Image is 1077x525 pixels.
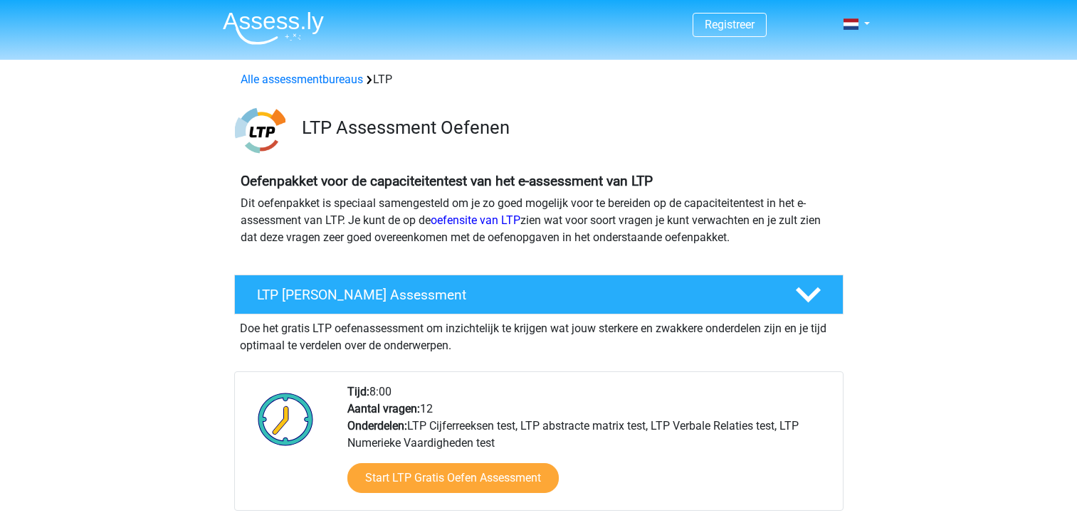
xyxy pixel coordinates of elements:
a: Start LTP Gratis Oefen Assessment [347,463,559,493]
p: Dit oefenpakket is speciaal samengesteld om je zo goed mogelijk voor te bereiden op de capaciteit... [241,195,837,246]
h4: LTP [PERSON_NAME] Assessment [257,287,772,303]
div: Doe het gratis LTP oefenassessment om inzichtelijk te krijgen wat jouw sterkere en zwakkere onder... [234,314,844,354]
b: Tijd: [347,385,369,398]
b: Aantal vragen: [347,402,420,415]
img: Assessly [223,11,324,45]
b: Onderdelen: [347,419,407,433]
a: oefensite van LTP [431,213,520,227]
a: LTP [PERSON_NAME] Assessment [228,275,849,314]
img: Klok [250,383,322,455]
div: 8:00 12 LTP Cijferreeksen test, LTP abstracte matrix test, LTP Verbale Relaties test, LTP Numerie... [337,383,842,510]
img: ltp.png [235,105,285,156]
h3: LTP Assessment Oefenen [302,117,832,139]
b: Oefenpakket voor de capaciteitentest van het e-assessment van LTP [241,173,653,189]
a: Alle assessmentbureaus [241,73,363,86]
a: Registreer [705,18,755,31]
div: LTP [235,71,843,88]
